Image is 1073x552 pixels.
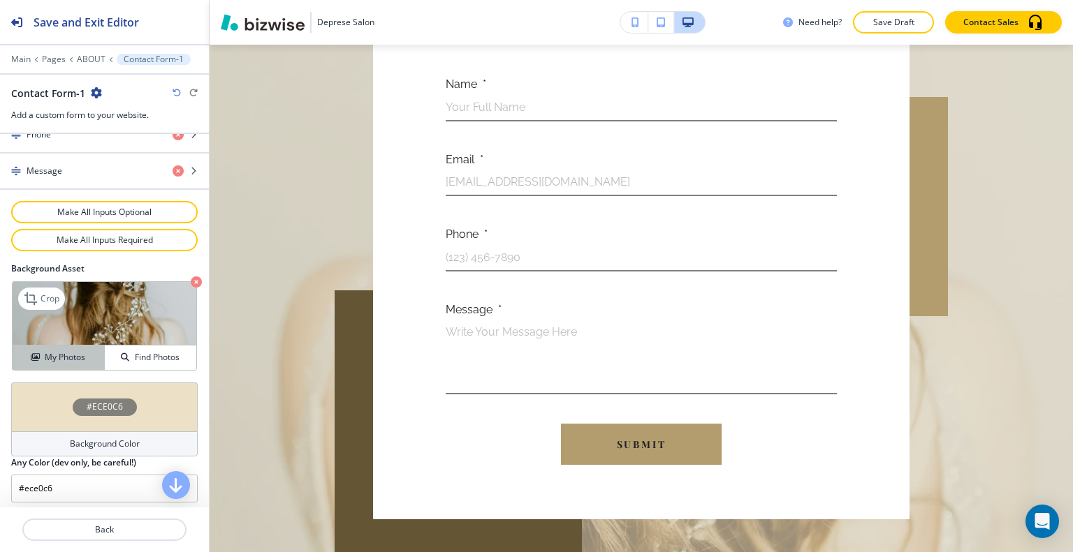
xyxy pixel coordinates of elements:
p: Contact Sales [963,16,1019,29]
button: #ECE0C6Background Color [11,382,198,456]
h4: #ECE0C6 [87,401,123,413]
button: My Photos [13,345,105,370]
button: Save Draft [853,11,934,33]
h3: Deprese Salon [317,16,374,29]
p: Crop [41,292,59,305]
h4: My Photos [45,351,85,364]
p: Message [446,300,492,318]
h3: Add a custom form to your website. [11,109,198,121]
p: Back [24,523,185,536]
button: Main [11,54,31,64]
p: Name [446,75,477,94]
button: Contact Sales [945,11,1062,33]
img: Drag [11,166,21,176]
button: Make All Inputs Required [11,229,198,251]
p: Make All Inputs Required [29,234,180,246]
button: Make All Inputs Optional [11,201,198,223]
h4: Find Photos [135,351,180,364]
h2: Any Color (dev only, be careful!) [11,456,136,469]
div: Open Intercom Messenger [1025,505,1059,538]
h2: Save and Exit Editor [34,14,139,31]
p: Save Draft [871,16,916,29]
p: Phone [446,225,479,244]
h4: Background Color [70,438,140,450]
h4: Phone [27,128,51,141]
button: Find Photos [105,345,196,370]
p: Contact Form-1 [124,54,184,64]
img: Bizwise Logo [221,14,305,31]
button: ABOUT [77,54,105,64]
div: CropMy PhotosFind Photos [11,281,198,371]
div: Crop [18,288,65,310]
button: Deprese Salon [221,12,374,33]
p: Make All Inputs Optional [29,206,180,218]
p: Email [446,150,474,168]
img: Drag [11,130,21,140]
button: Contact Form-1 [117,54,191,65]
h4: Message [27,165,62,177]
h3: Need help? [798,16,842,29]
button: Submit [561,424,722,465]
button: Pages [42,54,66,64]
h2: Background Asset [11,262,198,275]
button: Back [22,519,187,541]
h2: Contact Form-1 [11,86,85,100]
